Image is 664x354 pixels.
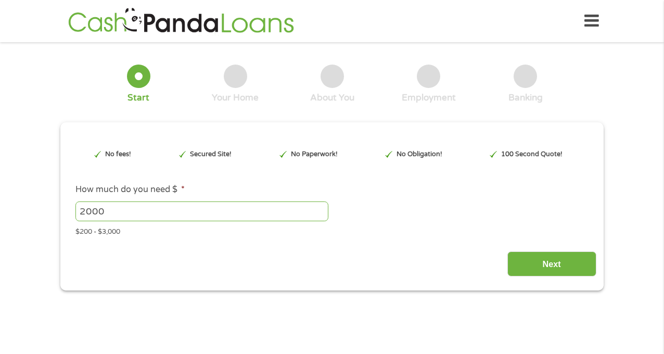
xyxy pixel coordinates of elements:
[212,92,259,104] div: Your Home
[291,149,338,159] p: No Paperwork!
[397,149,442,159] p: No Obligation!
[507,251,596,277] input: Next
[65,6,297,36] img: GetLoanNow Logo
[75,223,589,237] div: $200 - $3,000
[402,92,456,104] div: Employment
[75,184,185,195] label: How much do you need $
[501,149,563,159] p: 100 Second Quote!
[310,92,354,104] div: About You
[105,149,131,159] p: No fees!
[190,149,232,159] p: Secured Site!
[127,92,149,104] div: Start
[508,92,543,104] div: Banking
